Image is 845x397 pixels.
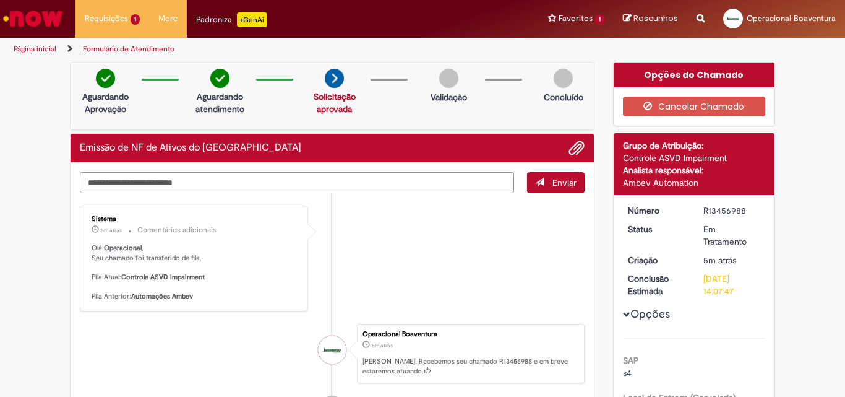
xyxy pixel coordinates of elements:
[372,342,393,349] time: 28/08/2025 11:07:45
[210,69,229,88] img: check-circle-green.png
[554,69,573,88] img: img-circle-grey.png
[80,324,585,383] li: Operacional Boaventura
[104,243,142,253] b: Operacional
[703,223,761,248] div: Em Tratamento
[362,331,578,338] div: Operacional Boaventura
[595,14,604,25] span: 1
[552,177,577,188] span: Enviar
[623,177,766,189] div: Ambev Automation
[623,13,678,25] a: Rascunhos
[131,292,193,301] b: Automações Ambev
[431,91,467,103] p: Validação
[325,69,344,88] img: arrow-next.png
[623,152,766,164] div: Controle ASVD Impairment
[703,273,761,297] div: [DATE] 14:07:47
[372,342,393,349] span: 5m atrás
[83,44,174,54] a: Formulário de Atendimento
[75,90,135,115] p: Aguardando Aprovação
[190,90,250,115] p: Aguardando atendimento
[121,273,205,282] b: Controle ASVD Impairment
[568,140,585,156] button: Adicionar anexos
[101,227,122,234] span: 5m atrás
[619,204,695,217] dt: Número
[92,243,298,302] p: Olá, , Seu chamado foi transferido de fila. Fila Atual: Fila Anterior:
[623,164,766,177] div: Analista responsável:
[314,91,356,115] a: Solicitação aprovada
[318,336,346,364] div: Operacional Boaventura
[527,172,585,193] button: Enviar
[1,6,65,31] img: ServiceNow
[92,216,298,223] div: Sistema
[362,357,578,376] p: [PERSON_NAME]! Recebemos seu chamado R13456988 e em breve estaremos atuando.
[623,355,639,366] b: SAP
[623,367,632,378] span: s4
[544,91,583,103] p: Concluído
[619,273,695,297] dt: Conclusão Estimada
[158,12,178,25] span: More
[237,12,267,27] p: +GenAi
[9,38,554,61] ul: Trilhas de página
[623,139,766,152] div: Grupo de Atribuição:
[96,69,115,88] img: check-circle-green.png
[623,97,766,116] button: Cancelar Chamado
[14,44,56,54] a: Página inicial
[131,14,140,25] span: 1
[101,227,122,234] time: 28/08/2025 11:07:48
[80,142,301,154] h2: Emissão de NF de Ativos do ASVD Histórico de tíquete
[85,12,128,25] span: Requisições
[703,255,736,266] span: 5m atrás
[614,63,775,87] div: Opções do Chamado
[703,204,761,217] div: R13456988
[196,12,267,27] div: Padroniza
[633,12,678,24] span: Rascunhos
[703,255,736,266] time: 28/08/2025 11:07:45
[619,223,695,235] dt: Status
[137,225,217,235] small: Comentários adicionais
[703,254,761,266] div: 28/08/2025 11:07:45
[439,69,458,88] img: img-circle-grey.png
[619,254,695,266] dt: Criação
[80,172,514,193] textarea: Digite sua mensagem aqui...
[747,13,836,24] span: Operacional Boaventura
[559,12,593,25] span: Favoritos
